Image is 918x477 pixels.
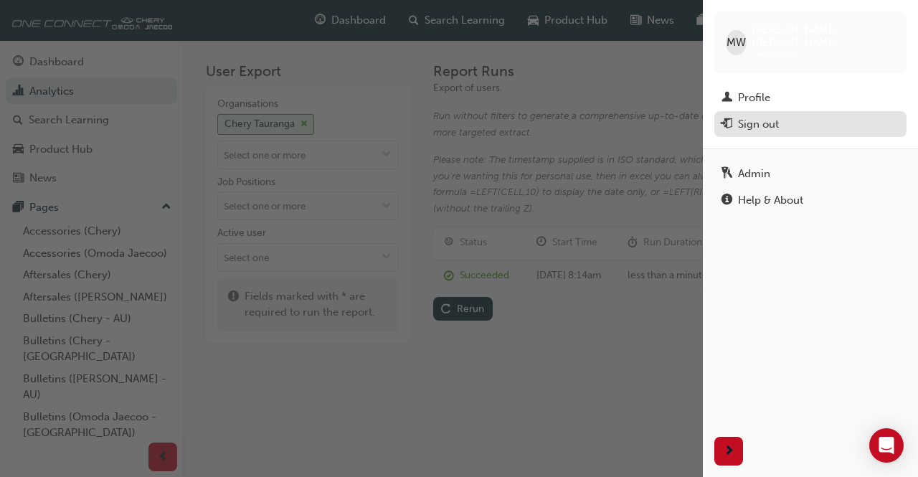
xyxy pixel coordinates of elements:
[724,443,734,461] span: next-icon
[727,34,746,51] span: MW
[869,428,904,463] div: Open Intercom Messenger
[714,187,907,214] a: Help & About
[714,85,907,111] a: Profile
[752,23,895,49] span: [PERSON_NAME] [PERSON_NAME]
[721,92,732,105] span: man-icon
[721,168,732,181] span: keys-icon
[721,118,732,131] span: exit-icon
[721,194,732,207] span: info-icon
[714,161,907,187] a: Admin
[738,116,779,133] div: Sign out
[752,49,795,62] span: cma0025
[714,111,907,138] button: Sign out
[738,90,770,106] div: Profile
[738,192,803,209] div: Help & About
[738,166,770,182] div: Admin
